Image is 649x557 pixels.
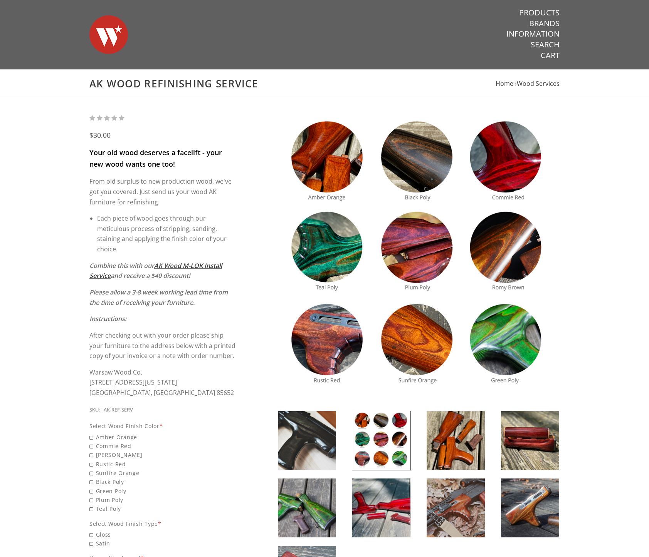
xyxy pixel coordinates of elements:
[89,330,237,361] p: After checking out with your order please ship your furniture to the address below with a printed...
[89,442,237,450] span: Commie Red
[89,460,237,468] span: Rustic Red
[278,411,336,470] img: AK Wood Refinishing Service
[89,261,222,280] em: Combine this with our and receive a $40 discount!
[501,478,559,537] img: AK Wood Refinishing Service
[89,433,237,442] span: Amber Orange
[89,77,560,90] h1: AK Wood Refinishing Service
[89,368,142,376] span: Warsaw Wood Co.
[352,411,410,470] img: AK Wood Refinishing Service
[496,79,513,88] a: Home
[104,406,133,414] div: AK-REF-SERV
[89,388,234,397] span: [GEOGRAPHIC_DATA], [GEOGRAPHIC_DATA] 85652
[89,477,237,486] span: Black Poly
[89,468,237,477] span: Sunfire Orange
[89,130,111,140] span: $30.00
[89,530,237,539] span: Gloss
[506,29,560,39] a: Information
[531,40,560,50] a: Search
[89,519,237,528] div: Select Wood Finish Type
[97,213,237,254] li: Each piece of wood goes through our meticulous process of stripping, sanding, staining and applyi...
[89,378,177,386] span: [STREET_ADDRESS][US_STATE]
[89,495,237,504] span: Plum Poly
[501,411,559,470] img: AK Wood Refinishing Service
[278,478,336,537] img: AK Wood Refinishing Service
[89,450,237,459] span: [PERSON_NAME]
[352,478,410,537] img: AK Wood Refinishing Service
[541,50,560,60] a: Cart
[277,114,560,395] img: AK Wood Refinishing Service
[427,411,485,470] img: AK Wood Refinishing Service
[89,148,222,169] span: Your old wood deserves a facelift - your new wood wants one too!
[89,422,237,430] div: Select Wood Finish Color
[89,314,126,323] em: Instructions:
[519,8,560,18] a: Products
[89,504,237,513] span: Teal Poly
[515,79,560,89] li: ›
[89,406,100,414] div: SKU:
[89,487,237,495] span: Green Poly
[89,288,228,307] em: Please allow a 3-8 week working lead time from the time of receiving your furniture.
[529,18,560,28] a: Brands
[89,8,128,62] img: Warsaw Wood Co.
[427,478,485,537] img: AK Wood Refinishing Service
[89,261,222,280] a: AK Wood M-LOK Install Service
[517,79,560,88] a: Wood Services
[89,539,237,548] span: Satin
[89,176,237,207] p: From old surplus to new production wood, we've got you covered. Just send us your wood AK furnitu...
